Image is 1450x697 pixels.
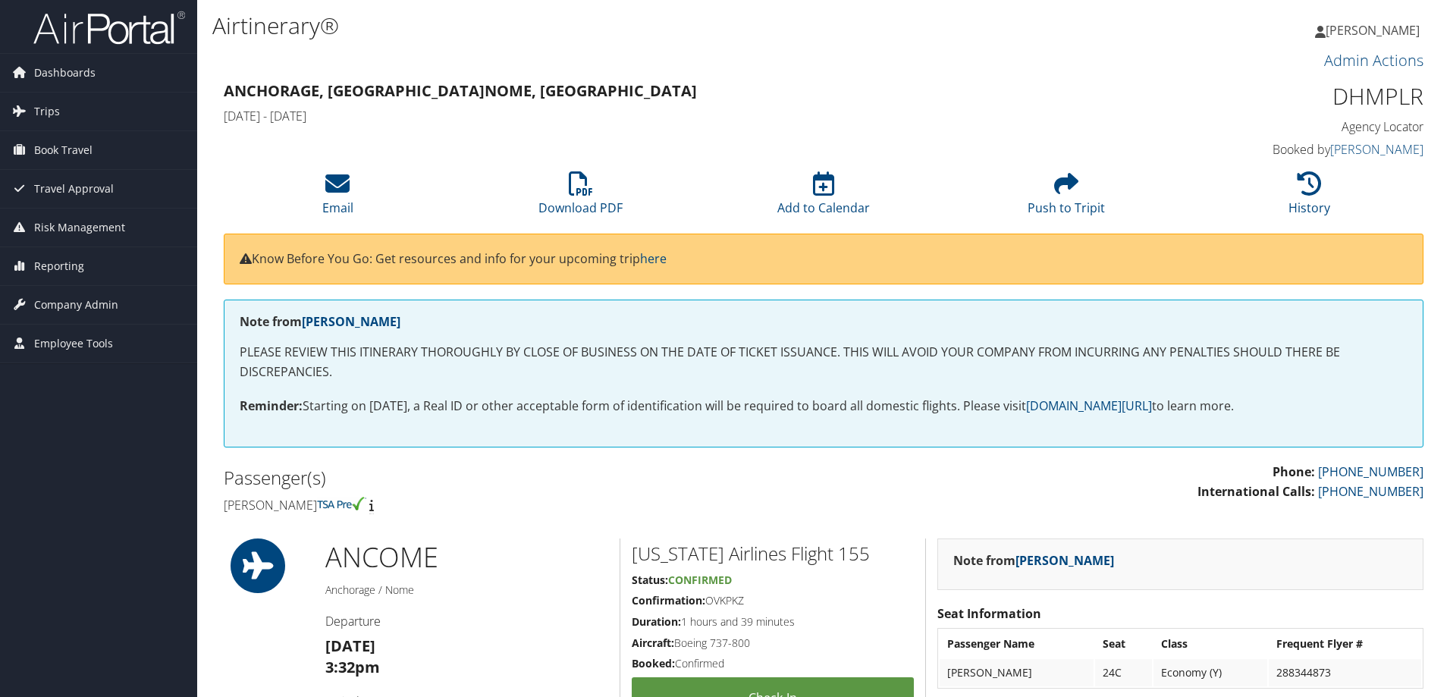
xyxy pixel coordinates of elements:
[224,108,1118,124] h4: [DATE] - [DATE]
[1141,80,1423,112] h1: DHMPLR
[240,397,1408,416] p: Starting on [DATE], a Real ID or other acceptable form of identification will be required to boar...
[34,93,60,130] span: Trips
[34,170,114,208] span: Travel Approval
[1288,180,1330,216] a: History
[632,573,668,587] strong: Status:
[325,582,608,598] h5: Anchorage / Nome
[1269,659,1421,686] td: 288344873
[1326,22,1420,39] span: [PERSON_NAME]
[224,497,812,513] h4: [PERSON_NAME]
[34,325,113,363] span: Employee Tools
[632,541,914,567] h2: [US_STATE] Airlines Flight 155
[668,573,732,587] span: Confirmed
[1095,659,1152,686] td: 24C
[325,657,380,677] strong: 3:32pm
[240,250,1408,269] p: Know Before You Go: Get resources and info for your upcoming trip
[325,636,375,656] strong: [DATE]
[325,613,608,629] h4: Departure
[940,630,1094,658] th: Passenger Name
[1028,180,1105,216] a: Push to Tripit
[224,465,812,491] h2: Passenger(s)
[212,10,1028,42] h1: Airtinerary®
[34,209,125,246] span: Risk Management
[34,54,96,92] span: Dashboards
[1095,630,1152,658] th: Seat
[1273,463,1315,480] strong: Phone:
[317,497,366,510] img: tsa-precheck.png
[34,286,118,324] span: Company Admin
[940,659,1094,686] td: [PERSON_NAME]
[1026,397,1152,414] a: [DOMAIN_NAME][URL]
[1141,141,1423,158] h4: Booked by
[632,656,675,670] strong: Booked:
[937,605,1041,622] strong: Seat Information
[777,180,870,216] a: Add to Calendar
[538,180,623,216] a: Download PDF
[632,636,914,651] h5: Boeing 737-800
[240,343,1408,381] p: PLEASE REVIEW THIS ITINERARY THOROUGHLY BY CLOSE OF BUSINESS ON THE DATE OF TICKET ISSUANCE. THIS...
[34,131,93,169] span: Book Travel
[1269,630,1421,658] th: Frequent Flyer #
[224,80,697,101] strong: Anchorage, [GEOGRAPHIC_DATA] Nome, [GEOGRAPHIC_DATA]
[1330,141,1423,158] a: [PERSON_NAME]
[632,636,674,650] strong: Aircraft:
[632,614,914,629] h5: 1 hours and 39 minutes
[33,10,185,46] img: airportal-logo.png
[302,313,400,330] a: [PERSON_NAME]
[240,313,400,330] strong: Note from
[1015,552,1114,569] a: [PERSON_NAME]
[1318,483,1423,500] a: [PHONE_NUMBER]
[1153,659,1267,686] td: Economy (Y)
[632,593,705,608] strong: Confirmation:
[632,593,914,608] h5: OVKPKZ
[1141,118,1423,135] h4: Agency Locator
[34,247,84,285] span: Reporting
[632,656,914,671] h5: Confirmed
[632,614,681,629] strong: Duration:
[640,250,667,267] a: here
[322,180,353,216] a: Email
[325,538,608,576] h1: ANC OME
[1197,483,1315,500] strong: International Calls:
[240,397,303,414] strong: Reminder:
[1153,630,1267,658] th: Class
[1315,8,1435,53] a: [PERSON_NAME]
[953,552,1114,569] strong: Note from
[1318,463,1423,480] a: [PHONE_NUMBER]
[1324,50,1423,71] a: Admin Actions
